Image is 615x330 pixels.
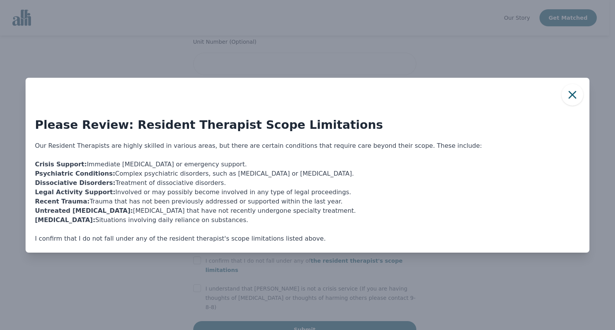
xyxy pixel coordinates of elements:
li: Complex psychiatric disorders, such as [MEDICAL_DATA] or [MEDICAL_DATA]. [35,169,580,178]
strong: Dissociative Disorders: [35,179,115,186]
strong: [MEDICAL_DATA]: [35,216,95,224]
li: Trauma that has not been previously addressed or supported within the last year. [35,197,580,206]
li: Situations involving daily reliance on substances. [35,215,580,225]
strong: Psychiatric Conditions: [35,170,115,177]
strong: Legal Activity Support: [35,188,115,196]
li: Involved or may possibly become involved in any type of legal proceedings. [35,188,580,197]
li: [MEDICAL_DATA] that have not recently undergone specialty treatment. [35,206,580,215]
li: Immediate [MEDICAL_DATA] or emergency support. [35,160,580,169]
p: Our Resident Therapists are highly skilled in various areas, but there are certain conditions tha... [35,141,580,150]
strong: Recent Trauma: [35,198,89,205]
p: I confirm that I do not fall under any of the resident therapist's scope limitations listed above. [35,234,580,243]
strong: Crisis Support: [35,161,87,168]
li: Treatment of dissociative disorders. [35,178,580,188]
h4: Please Review: Resident Therapist Scope Limitations [35,106,580,132]
strong: Untreated [MEDICAL_DATA]: [35,207,133,214]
